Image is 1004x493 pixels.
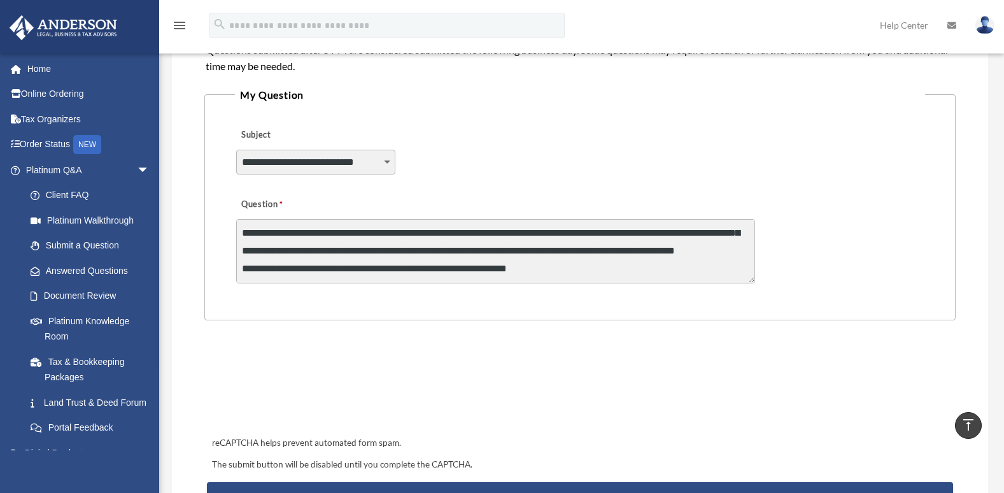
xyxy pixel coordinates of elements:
[975,16,994,34] img: User Pic
[961,417,976,432] i: vertical_align_top
[236,196,335,213] label: Question
[18,258,169,283] a: Answered Questions
[73,135,101,154] div: NEW
[9,56,169,82] a: Home
[9,106,169,132] a: Tax Organizers
[207,457,952,473] div: The submit button will be disabled until you complete the CAPTCHA.
[18,233,162,259] a: Submit a Question
[236,126,357,144] label: Subject
[6,15,121,40] img: Anderson Advisors Platinum Portal
[208,360,402,410] iframe: reCAPTCHA
[18,283,169,309] a: Document Review
[137,157,162,183] span: arrow_drop_down
[207,436,952,451] div: reCAPTCHA helps prevent automated form spam.
[18,208,169,233] a: Platinum Walkthrough
[18,308,169,349] a: Platinum Knowledge Room
[9,132,169,158] a: Order StatusNEW
[955,412,982,439] a: vertical_align_top
[9,440,169,466] a: Digital Productsarrow_drop_down
[9,82,169,107] a: Online Ordering
[18,183,169,208] a: Client FAQ
[9,157,169,183] a: Platinum Q&Aarrow_drop_down
[213,17,227,31] i: search
[137,440,162,466] span: arrow_drop_down
[18,390,169,415] a: Land Trust & Deed Forum
[235,86,924,104] legend: My Question
[172,22,187,33] a: menu
[18,415,169,441] a: Portal Feedback
[172,18,187,33] i: menu
[18,349,169,390] a: Tax & Bookkeeping Packages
